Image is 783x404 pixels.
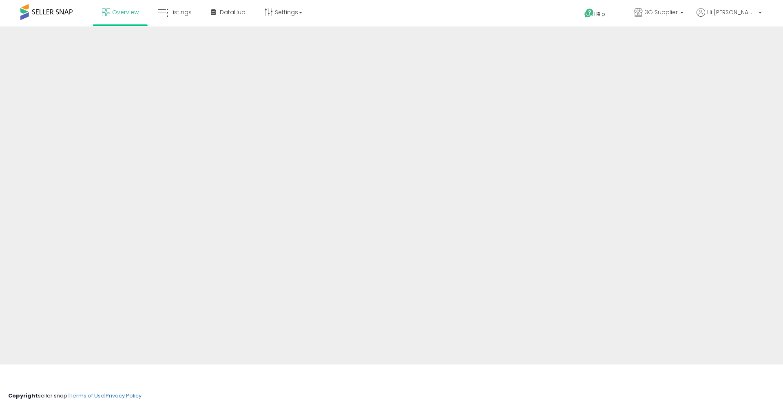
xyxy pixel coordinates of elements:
[170,8,192,16] span: Listings
[112,8,139,16] span: Overview
[645,8,678,16] span: 3G Supplier
[697,8,762,26] a: Hi [PERSON_NAME]
[584,8,594,18] i: Get Help
[594,11,605,18] span: Help
[220,8,246,16] span: DataHub
[707,8,756,16] span: Hi [PERSON_NAME]
[578,2,621,26] a: Help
